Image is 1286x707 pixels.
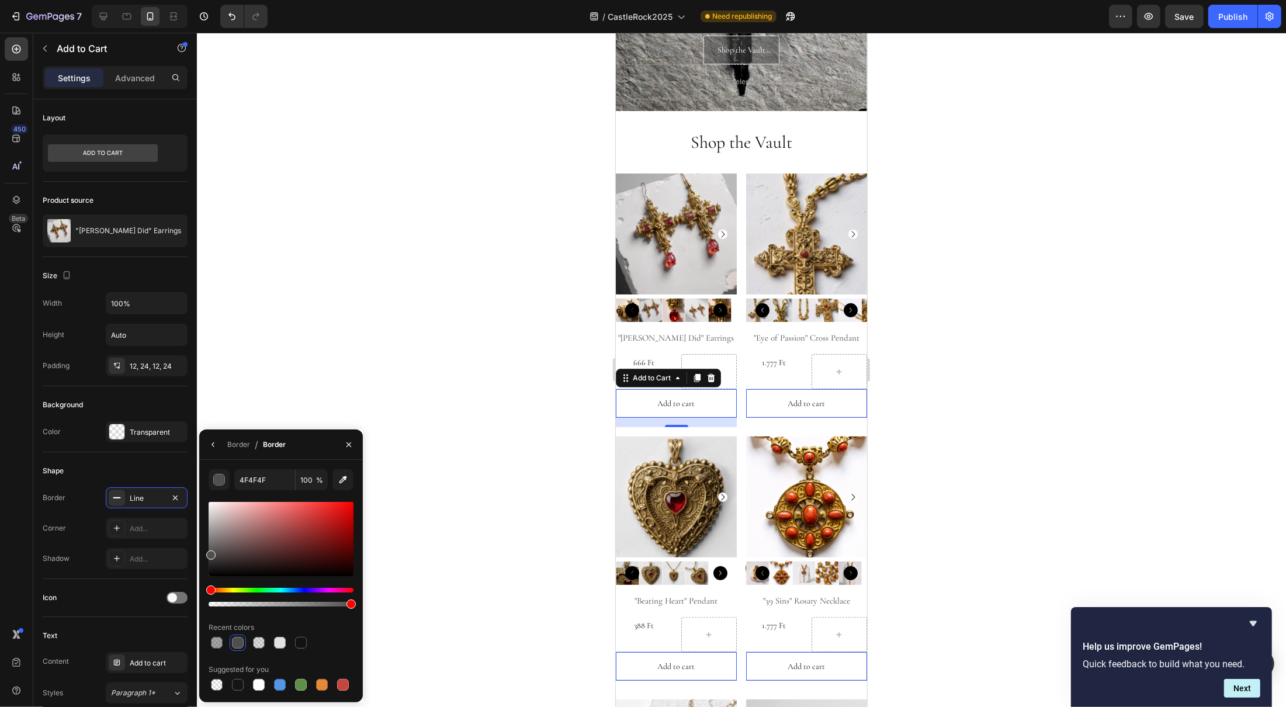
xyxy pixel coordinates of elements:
div: Border [227,439,250,450]
span: Save [1175,12,1194,22]
iframe: Design area [616,33,867,707]
div: Publish [1218,11,1247,23]
img: "39 Sins" Rosary Necklace image 1 [176,529,200,552]
div: Shape [43,466,64,476]
button: Paragraph 1* [106,682,188,703]
img: "39 Sins" Rosary Necklace image 5 [130,529,154,552]
p: Add to Cart [57,41,156,56]
div: Add... [130,554,185,564]
button: Carousel Next Arrow [98,533,112,547]
button: 7 [5,5,87,28]
img: "39 Sins" Rosary Necklace image 0 [154,529,177,552]
img: "Beating Heart" Pendant image 0 [23,529,47,552]
div: Size [43,268,74,284]
img: product feature img [47,219,71,242]
div: Help us improve GemPages! [1083,616,1260,698]
input: Auto [106,293,187,314]
button: Carousel Back Arrow [9,533,23,547]
div: Styles [43,688,63,698]
button: Next question [1224,679,1260,698]
a: "39 Sins" Rosary Necklace [130,404,251,525]
div: 450 [11,124,28,134]
button: Carousel Next Arrow [102,460,112,469]
h2: "39 Sins" Rosary Necklace [130,562,251,576]
span: % [316,475,323,486]
button: Add to cart [130,619,251,648]
span: / [255,438,258,452]
div: Suggested for you [209,664,269,675]
div: 12, 24, 12, 24 [130,361,185,372]
div: Line [130,493,164,504]
span: CastleRock2025 [608,11,673,23]
p: Advanced [115,72,155,84]
p: Quick feedback to build what you need. [1083,659,1260,670]
div: Background [43,400,83,410]
div: Undo/Redo [220,5,268,28]
div: Height [43,330,64,340]
div: Add... [130,524,185,534]
div: Border [263,439,286,450]
span: Paragraph 1* [111,688,155,698]
button: Hide survey [1246,616,1260,630]
h2: Help us improve GemPages! [1083,640,1260,654]
div: Layout [43,113,65,123]
p: Settings [58,72,91,84]
img: "Eye of Passion" Cross Pendant image 5 [246,266,269,289]
div: Width [43,298,62,309]
img: "39 Sins" Rosary Necklace image 0 [130,404,251,525]
div: Hue [209,588,353,592]
div: Product source [43,195,93,206]
div: Beta [9,214,28,223]
div: Transparent [130,427,185,438]
p: "[PERSON_NAME] Did" Earrings [75,227,181,235]
button: Add to cart [130,356,251,385]
img: "39 Sins" Rosary Necklace image 3 [223,529,246,552]
div: 1.777 Ft [130,321,186,338]
div: Content [43,656,69,667]
div: Add to cart [172,363,210,378]
button: Publish [1208,5,1257,28]
div: Add to cart [130,658,185,668]
h2: "Eye of Passion" Cross Pendant [130,299,251,313]
div: Shadow [43,553,70,564]
span: / [602,11,605,23]
div: Recent colors [209,622,254,633]
img: "Beating Heart" Pendant image 2 [70,529,93,552]
img: "39 Sins" Rosary Necklace image 2 [200,529,223,552]
div: Corner [43,523,66,533]
div: Text [43,630,57,641]
img: "Beating Heart" Pendant image 1 [46,529,70,552]
div: Icon [43,592,57,603]
button: Carousel Next Arrow [233,460,242,469]
div: Color [43,427,61,437]
button: Carousel Next Arrow [228,533,242,547]
div: Add to cart [42,626,79,641]
input: Auto [106,324,187,345]
button: Save [1165,5,1204,28]
span: Need republishing [712,11,772,22]
p: 7 [77,9,82,23]
div: Add to cart [172,626,210,641]
button: Carousel Next Arrow [228,271,242,285]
